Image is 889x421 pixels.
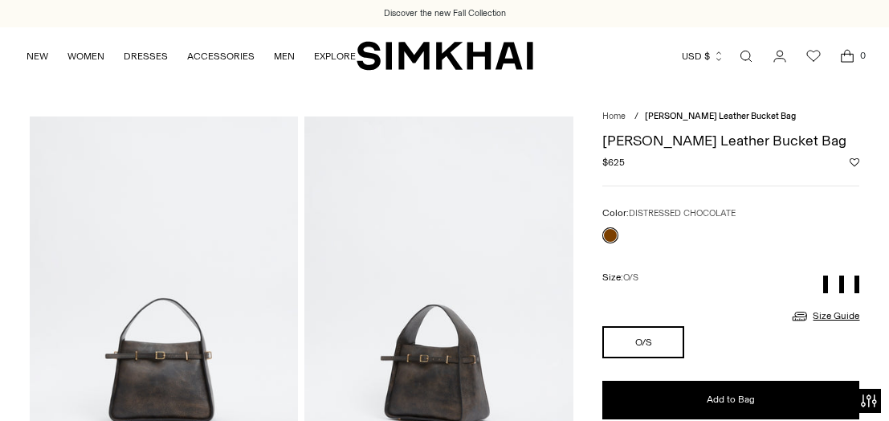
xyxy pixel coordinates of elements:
[384,7,506,20] a: Discover the new Fall Collection
[187,39,255,74] a: ACCESSORIES
[602,155,625,170] span: $625
[645,111,796,121] span: [PERSON_NAME] Leather Bucket Bag
[602,381,859,419] button: Add to Bag
[602,111,626,121] a: Home
[623,272,638,283] span: O/S
[682,39,724,74] button: USD $
[602,206,736,221] label: Color:
[855,48,870,63] span: 0
[629,208,736,219] span: DISTRESSED CHOCOLATE
[602,133,859,148] h1: [PERSON_NAME] Leather Bucket Bag
[67,39,104,74] a: WOMEN
[707,393,755,407] span: Add to Bag
[850,157,859,167] button: Add to Wishlist
[602,326,683,358] button: O/S
[730,40,762,72] a: Open search modal
[602,270,638,285] label: Size:
[13,360,161,408] iframe: Sign Up via Text for Offers
[797,40,830,72] a: Wishlist
[602,110,859,124] nav: breadcrumbs
[314,39,356,74] a: EXPLORE
[357,40,533,72] a: SIMKHAI
[790,306,859,326] a: Size Guide
[764,40,796,72] a: Go to the account page
[274,39,295,74] a: MEN
[634,110,638,124] div: /
[831,40,863,72] a: Open cart modal
[27,39,48,74] a: NEW
[124,39,168,74] a: DRESSES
